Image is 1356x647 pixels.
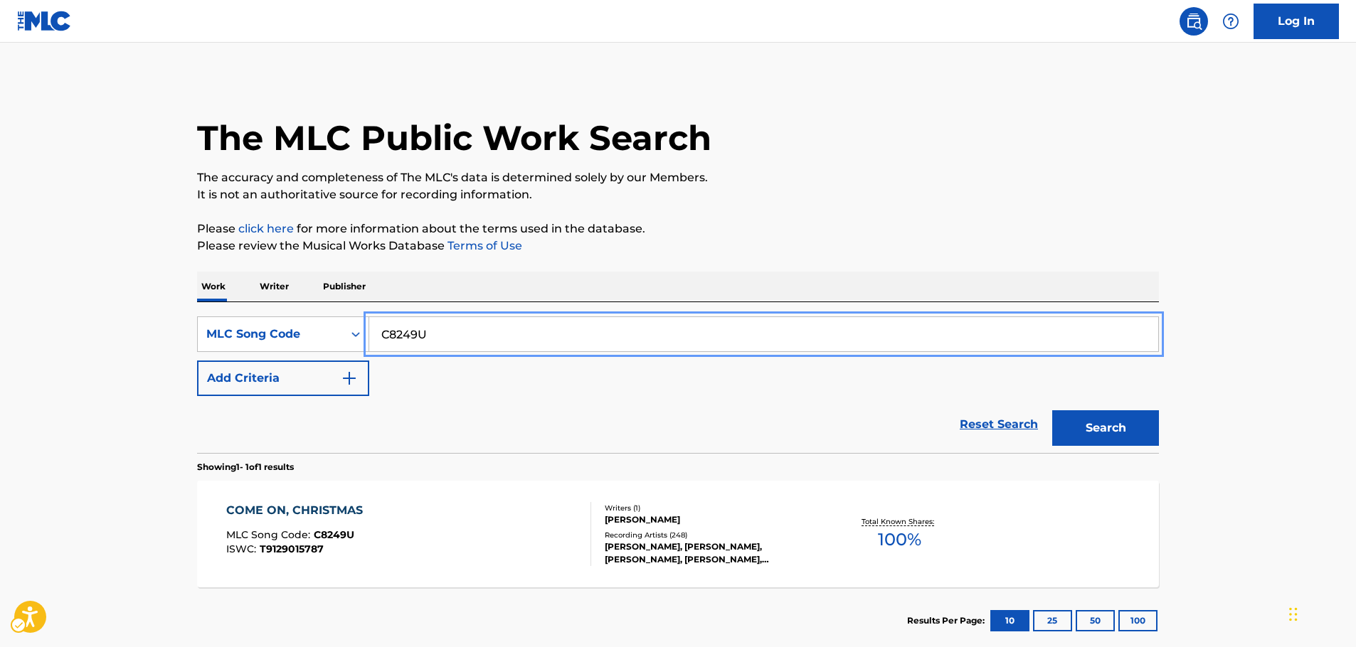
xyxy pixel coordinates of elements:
input: Search... [369,317,1158,351]
iframe: Hubspot Iframe [1285,579,1356,647]
img: MLC Logo [17,11,72,31]
p: Please for more information about the terms used in the database. [197,220,1159,237]
span: T9129015787 [260,542,324,555]
div: [PERSON_NAME], [PERSON_NAME], [PERSON_NAME], [PERSON_NAME], [PERSON_NAME] [605,540,820,566]
p: Writer [255,272,293,301]
span: MLC Song Code : [226,528,314,541]
h1: The MLC Public Work Search [197,117,711,159]
button: 25 [1033,610,1072,631]
button: 100 [1118,610,1158,631]
button: 10 [990,610,1029,631]
p: The accuracy and completeness of The MLC's data is determined solely by our Members. [197,169,1159,186]
div: On [343,317,369,351]
form: Search Form [197,316,1159,453]
p: Results Per Page: [907,614,988,627]
p: Total Known Shares: [862,516,938,527]
span: C8249U [314,528,354,541]
p: It is not an authoritative source for recording information. [197,186,1159,203]
span: ISWC : [226,542,260,555]
a: Log In [1254,4,1339,39]
div: [PERSON_NAME] [605,513,820,526]
span: 100 % [878,527,921,552]
a: Music industry terminology | mechanical licensing collective [238,222,294,235]
div: Drag [1289,593,1298,636]
div: MLC Song Code [206,326,334,343]
button: Add Criteria [197,360,369,396]
p: Publisher [319,272,370,301]
div: Chat Widget [1285,579,1356,647]
button: Search [1052,410,1159,446]
div: Recording Artists ( 248 ) [605,530,820,540]
p: Showing 1 - 1 of 1 results [197,461,294,474]
div: Writers ( 1 ) [605,503,820,513]
p: Please review the Musical Works Database [197,237,1159,255]
a: Terms of Use [445,239,522,252]
div: COME ON, CHRISTMAS [226,502,370,519]
img: search [1185,13,1202,30]
p: Work [197,272,230,301]
img: help [1222,13,1239,30]
a: COME ON, CHRISTMASMLC Song Code:C8249UISWC:T9129015787Writers (1)[PERSON_NAME]Recording Artists (... [197,481,1159,587]
button: 50 [1076,610,1115,631]
a: Reset Search [953,409,1045,440]
img: 9d2ae6d4665cec9f34b9.svg [341,370,358,387]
